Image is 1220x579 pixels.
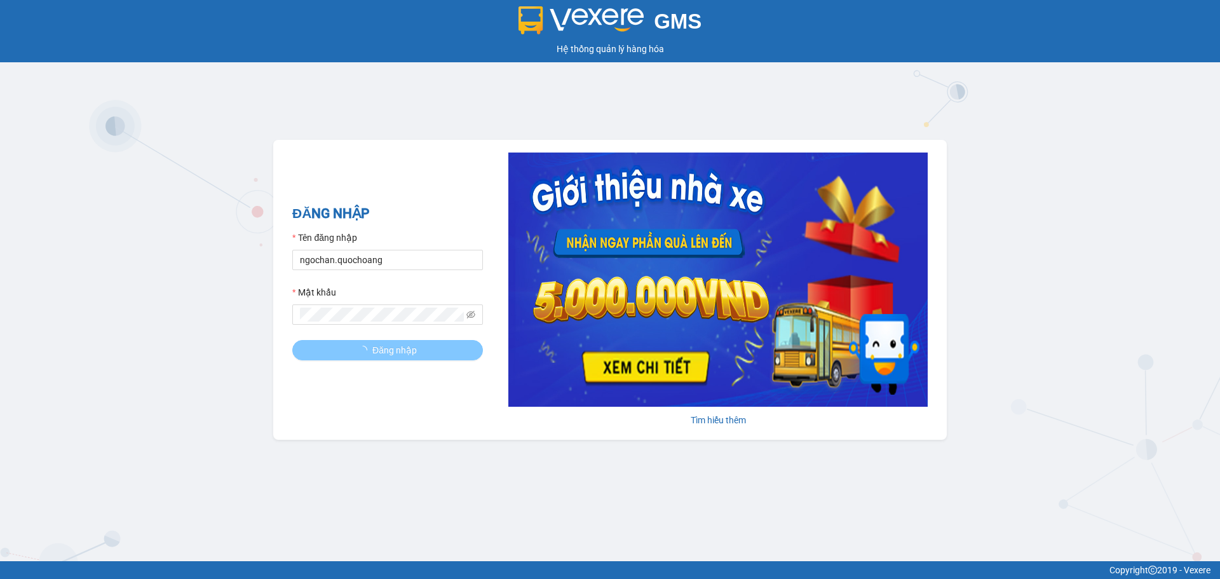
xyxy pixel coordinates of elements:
[292,250,483,270] input: Tên đăng nhập
[518,6,644,34] img: logo 2
[292,340,483,360] button: Đăng nhập
[3,42,1217,56] div: Hệ thống quản lý hàng hóa
[372,343,417,357] span: Đăng nhập
[10,563,1210,577] div: Copyright 2019 - Vexere
[292,203,483,224] h2: ĐĂNG NHẬP
[300,308,464,322] input: Mật khẩu
[358,346,372,355] span: loading
[292,285,336,299] label: Mật khẩu
[1148,566,1157,575] span: copyright
[292,231,357,245] label: Tên đăng nhập
[508,153,928,407] img: banner-0
[654,10,701,33] span: GMS
[466,310,475,319] span: eye-invisible
[518,19,702,29] a: GMS
[508,413,928,427] div: Tìm hiểu thêm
